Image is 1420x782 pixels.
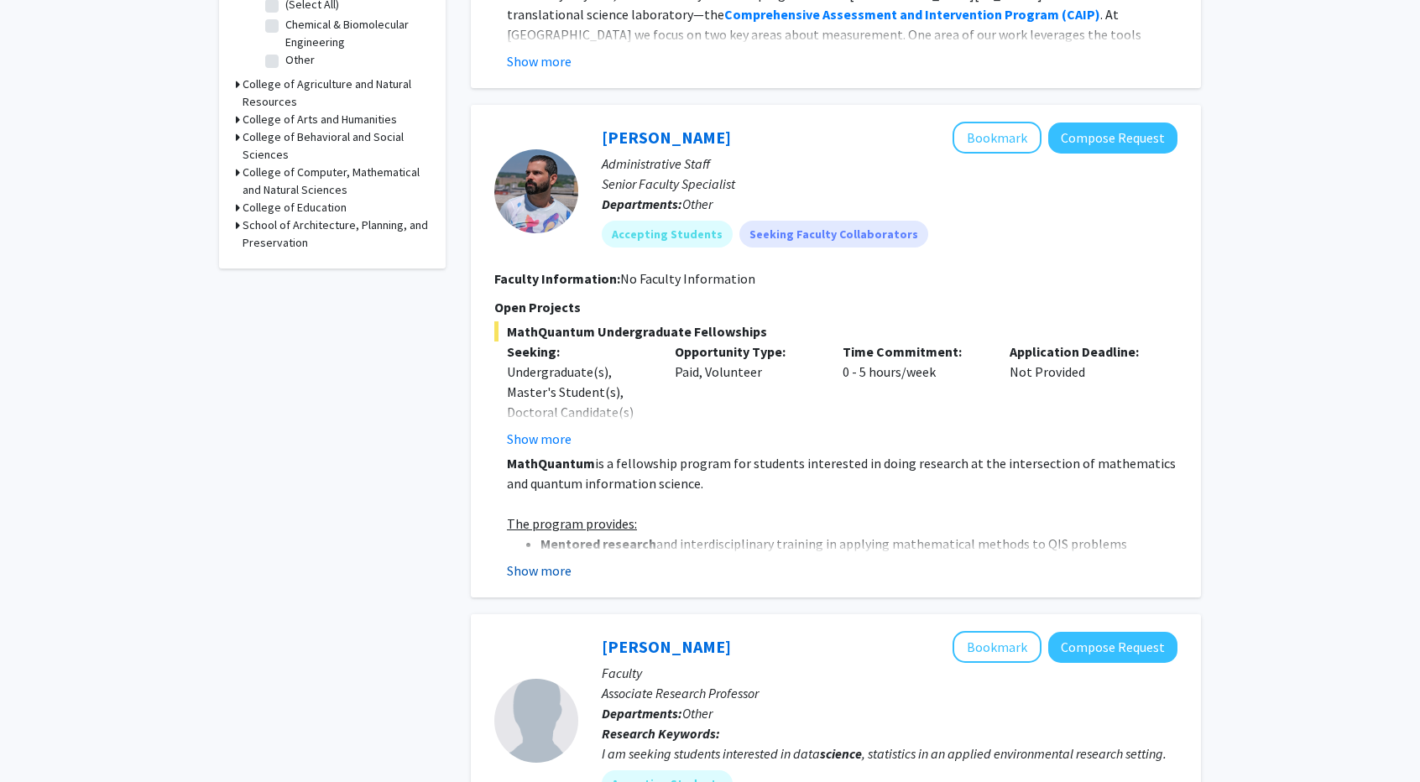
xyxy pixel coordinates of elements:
button: Show more [507,51,572,71]
label: Other [285,51,315,69]
b: Faculty Information: [494,270,620,287]
div: Undergraduate(s), Master's Student(s), Doctoral Candidate(s) (PhD, MD, DMD, PharmD, etc.), Postdo... [507,362,650,523]
span: Other [682,705,713,722]
p: Faculty [602,663,1177,683]
button: Show more [507,560,572,581]
mat-chip: Accepting Students [602,221,733,248]
strong: Comprehensive Assessment and Intervention Program [724,6,1059,23]
div: Paid, Volunteer [662,341,830,449]
label: Chemical & Biomolecular Engineering [285,16,425,51]
mat-chip: Seeking Faculty Collaborators [739,221,928,248]
h3: College of Agriculture and Natural Resources [243,76,429,111]
p: Administrative Staff [602,154,1177,174]
b: Departments: [602,705,682,722]
b: science [820,745,862,762]
u: The program provides: [507,515,637,532]
iframe: Chat [13,706,71,769]
a: [PERSON_NAME] [602,127,731,148]
div: I am seeking students interested in data , statistics in an applied environmental research setting. [602,743,1177,764]
p: Associate Research Professor [602,683,1177,703]
b: Departments: [602,195,682,212]
p: Opportunity Type: [675,341,817,362]
strong: MathQuantum [507,455,595,472]
button: Compose Request to Dong Liang [1048,632,1177,663]
span: Other [682,195,713,212]
a: Comprehensive Assessment and Intervention Program (CAIP) [724,6,1100,23]
span: No Faculty Information [620,270,755,287]
p: Time Commitment: [843,341,985,362]
button: Compose Request to Daniel Serrano [1048,123,1177,154]
h3: School of Architecture, Planning, and Preservation [243,216,429,252]
p: Seeking: [507,341,650,362]
button: Show more [507,429,572,449]
p: is a fellowship program for students interested in doing research at the intersection of mathemat... [507,453,1177,493]
p: Senior Faculty Specialist [602,174,1177,194]
p: Open Projects [494,297,1177,317]
b: Research Keywords: [602,725,720,742]
span: MathQuantum Undergraduate Fellowships [494,321,1177,341]
a: [PERSON_NAME] [602,636,731,657]
p: Application Deadline: [1010,341,1152,362]
h3: College of Computer, Mathematical and Natural Sciences [243,164,429,199]
div: Not Provided [997,341,1165,449]
button: Add Daniel Serrano to Bookmarks [953,122,1042,154]
button: Add Dong Liang to Bookmarks [953,631,1042,663]
h3: College of Education [243,199,347,216]
strong: (CAIP) [1062,6,1100,23]
li: and interdisciplinary training in applying mathematical methods to QIS problems [540,534,1177,554]
h3: College of Behavioral and Social Sciences [243,128,429,164]
div: 0 - 5 hours/week [830,341,998,449]
h3: College of Arts and Humanities [243,111,397,128]
strong: Mentored research [540,535,656,552]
